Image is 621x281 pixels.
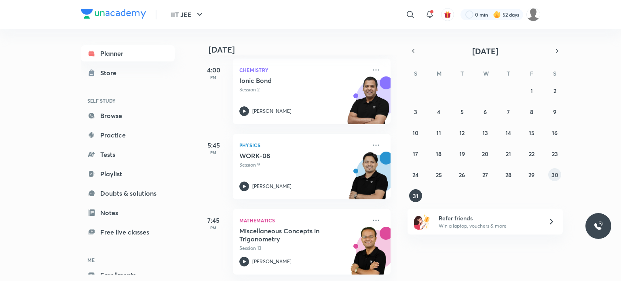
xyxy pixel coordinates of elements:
[81,94,175,108] h6: SELF STUDY
[525,168,538,181] button: August 29, 2025
[239,227,340,243] h5: Miscellaneous Concepts in Trigonometry
[252,258,291,265] p: [PERSON_NAME]
[81,9,146,21] a: Company Logo
[436,150,441,158] abbr: August 18, 2025
[459,171,465,179] abbr: August 26, 2025
[548,105,561,118] button: August 9, 2025
[525,84,538,97] button: August 1, 2025
[507,108,510,116] abbr: August 7, 2025
[483,70,489,77] abbr: Wednesday
[239,140,366,150] p: Physics
[432,126,445,139] button: August 11, 2025
[436,129,441,137] abbr: August 11, 2025
[81,166,175,182] a: Playlist
[484,108,487,116] abbr: August 6, 2025
[409,189,422,202] button: August 31, 2025
[100,68,121,78] div: Store
[409,147,422,160] button: August 17, 2025
[505,129,511,137] abbr: August 14, 2025
[548,168,561,181] button: August 30, 2025
[239,245,366,252] p: Session 13
[436,171,442,179] abbr: August 25, 2025
[460,70,464,77] abbr: Tuesday
[552,150,558,158] abbr: August 23, 2025
[197,65,230,75] h5: 4:00
[432,105,445,118] button: August 4, 2025
[472,46,498,57] span: [DATE]
[414,70,417,77] abbr: Sunday
[553,108,556,116] abbr: August 9, 2025
[482,129,488,137] abbr: August 13, 2025
[239,152,340,160] h5: WORK-08
[81,9,146,19] img: Company Logo
[346,76,391,132] img: unacademy
[548,147,561,160] button: August 23, 2025
[551,171,558,179] abbr: August 30, 2025
[525,147,538,160] button: August 22, 2025
[197,225,230,230] p: PM
[209,45,399,55] h4: [DATE]
[166,6,209,23] button: IIT JEE
[239,86,366,93] p: Session 2
[437,70,441,77] abbr: Monday
[439,222,538,230] p: Win a laptop, vouchers & more
[553,70,556,77] abbr: Saturday
[525,105,538,118] button: August 8, 2025
[252,108,291,115] p: [PERSON_NAME]
[437,108,440,116] abbr: August 4, 2025
[552,129,558,137] abbr: August 16, 2025
[81,224,175,240] a: Free live classes
[502,147,515,160] button: August 21, 2025
[239,161,366,169] p: Session 9
[493,11,501,19] img: streak
[413,192,418,200] abbr: August 31, 2025
[456,126,469,139] button: August 12, 2025
[505,171,511,179] abbr: August 28, 2025
[197,75,230,80] p: PM
[526,8,540,21] img: Raghav sharan singh
[456,105,469,118] button: August 5, 2025
[528,171,534,179] abbr: August 29, 2025
[441,8,454,21] button: avatar
[460,108,464,116] abbr: August 5, 2025
[409,105,422,118] button: August 3, 2025
[530,87,533,95] abbr: August 1, 2025
[479,126,492,139] button: August 13, 2025
[409,168,422,181] button: August 24, 2025
[530,108,533,116] abbr: August 8, 2025
[529,129,534,137] abbr: August 15, 2025
[432,147,445,160] button: August 18, 2025
[252,183,291,190] p: [PERSON_NAME]
[456,147,469,160] button: August 19, 2025
[482,150,488,158] abbr: August 20, 2025
[81,45,175,61] a: Planner
[548,126,561,139] button: August 16, 2025
[412,129,418,137] abbr: August 10, 2025
[239,76,340,85] h5: Ionic Bond
[507,70,510,77] abbr: Thursday
[413,150,418,158] abbr: August 17, 2025
[530,70,533,77] abbr: Friday
[432,168,445,181] button: August 25, 2025
[482,171,488,179] abbr: August 27, 2025
[479,105,492,118] button: August 6, 2025
[409,126,422,139] button: August 10, 2025
[81,253,175,267] h6: ME
[456,168,469,181] button: August 26, 2025
[479,147,492,160] button: August 20, 2025
[81,108,175,124] a: Browse
[548,84,561,97] button: August 2, 2025
[506,150,511,158] abbr: August 21, 2025
[502,168,515,181] button: August 28, 2025
[444,11,451,18] img: avatar
[239,65,366,75] p: Chemistry
[414,213,430,230] img: referral
[81,185,175,201] a: Doubts & solutions
[525,126,538,139] button: August 15, 2025
[197,150,230,155] p: PM
[81,127,175,143] a: Practice
[239,216,366,225] p: Mathematics
[414,108,417,116] abbr: August 3, 2025
[479,168,492,181] button: August 27, 2025
[419,45,551,57] button: [DATE]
